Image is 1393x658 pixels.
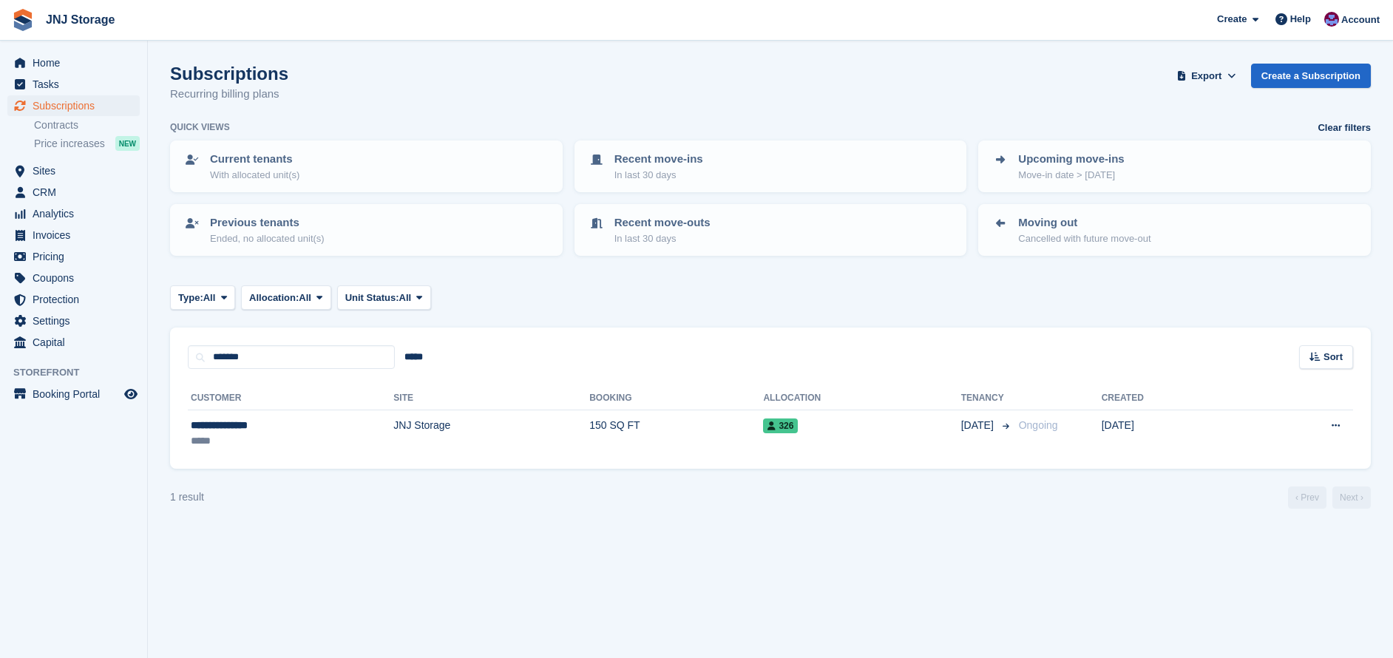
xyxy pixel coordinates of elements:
[210,214,325,231] p: Previous tenants
[1288,486,1326,509] a: Previous
[980,206,1369,254] a: Moving out Cancelled with future move-out
[7,332,140,353] a: menu
[1018,151,1124,168] p: Upcoming move-ins
[34,135,140,152] a: Price increases NEW
[7,160,140,181] a: menu
[170,489,204,505] div: 1 result
[33,311,121,331] span: Settings
[203,291,216,305] span: All
[188,387,393,410] th: Customer
[1018,214,1150,231] p: Moving out
[1174,64,1239,88] button: Export
[1102,410,1247,457] td: [DATE]
[1102,387,1247,410] th: Created
[33,160,121,181] span: Sites
[7,182,140,203] a: menu
[614,151,703,168] p: Recent move-ins
[763,418,798,433] span: 326
[7,311,140,331] a: menu
[399,291,412,305] span: All
[210,231,325,246] p: Ended, no allocated unit(s)
[241,285,331,310] button: Allocation: All
[576,142,966,191] a: Recent move-ins In last 30 days
[7,95,140,116] a: menu
[614,168,703,183] p: In last 30 days
[961,387,1013,410] th: Tenancy
[393,387,589,410] th: Site
[299,291,311,305] span: All
[33,95,121,116] span: Subscriptions
[170,86,288,103] p: Recurring billing plans
[40,7,121,32] a: JNJ Storage
[33,203,121,224] span: Analytics
[1290,12,1311,27] span: Help
[172,142,561,191] a: Current tenants With allocated unit(s)
[249,291,299,305] span: Allocation:
[210,151,299,168] p: Current tenants
[7,52,140,73] a: menu
[33,52,121,73] span: Home
[7,203,140,224] a: menu
[7,246,140,267] a: menu
[33,182,121,203] span: CRM
[1018,231,1150,246] p: Cancelled with future move-out
[34,118,140,132] a: Contracts
[34,137,105,151] span: Price increases
[33,384,121,404] span: Booking Portal
[1285,486,1374,509] nav: Page
[7,225,140,245] a: menu
[13,365,147,380] span: Storefront
[170,121,230,134] h6: Quick views
[170,64,288,84] h1: Subscriptions
[178,291,203,305] span: Type:
[1323,350,1343,364] span: Sort
[7,289,140,310] a: menu
[1251,64,1371,88] a: Create a Subscription
[12,9,34,31] img: stora-icon-8386f47178a22dfd0bd8f6a31ec36ba5ce8667c1dd55bd0f319d3a0aa187defe.svg
[576,206,966,254] a: Recent move-outs In last 30 days
[33,289,121,310] span: Protection
[122,385,140,403] a: Preview store
[33,332,121,353] span: Capital
[210,168,299,183] p: With allocated unit(s)
[1332,486,1371,509] a: Next
[961,418,997,433] span: [DATE]
[980,142,1369,191] a: Upcoming move-ins Move-in date > [DATE]
[170,285,235,310] button: Type: All
[7,74,140,95] a: menu
[33,268,121,288] span: Coupons
[589,387,763,410] th: Booking
[7,384,140,404] a: menu
[172,206,561,254] a: Previous tenants Ended, no allocated unit(s)
[115,136,140,151] div: NEW
[33,246,121,267] span: Pricing
[345,291,399,305] span: Unit Status:
[33,74,121,95] span: Tasks
[614,231,711,246] p: In last 30 days
[393,410,589,457] td: JNJ Storage
[1191,69,1221,84] span: Export
[763,387,960,410] th: Allocation
[33,225,121,245] span: Invoices
[1217,12,1247,27] span: Create
[1018,168,1124,183] p: Move-in date > [DATE]
[7,268,140,288] a: menu
[1318,121,1371,135] a: Clear filters
[1324,12,1339,27] img: Jonathan Scrase
[589,410,763,457] td: 150 SQ FT
[614,214,711,231] p: Recent move-outs
[337,285,431,310] button: Unit Status: All
[1341,13,1380,27] span: Account
[1019,419,1058,431] span: Ongoing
